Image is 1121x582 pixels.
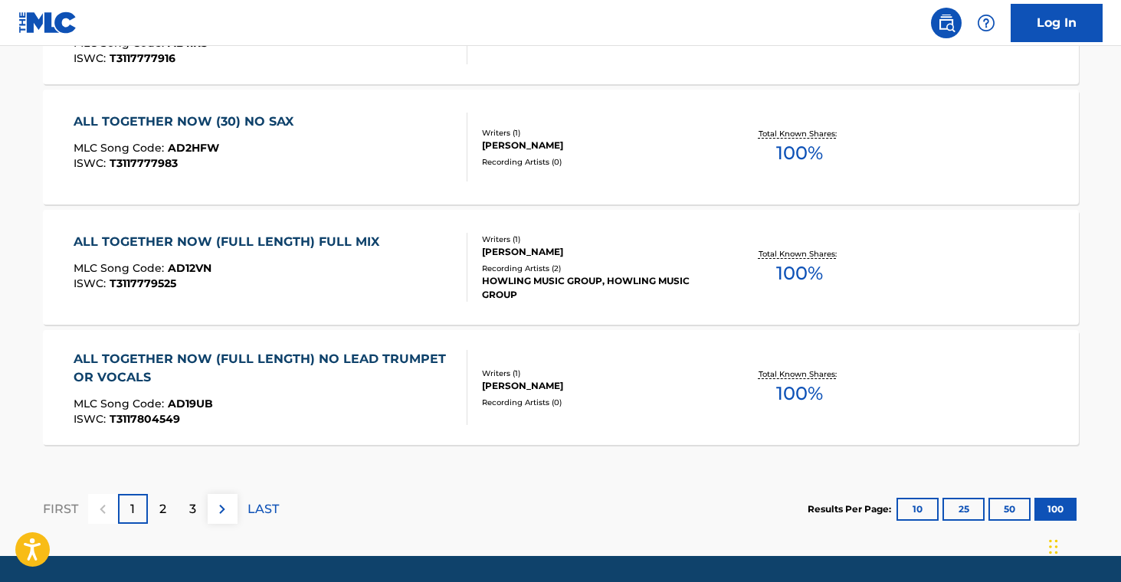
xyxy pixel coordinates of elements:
button: 25 [942,498,985,521]
span: T3117779525 [110,276,176,290]
p: Results Per Page: [808,502,895,516]
a: Log In [1011,4,1103,42]
span: 100 % [776,139,823,167]
div: ALL TOGETHER NOW (30) NO SAX [74,113,301,131]
p: Total Known Shares: [759,248,841,260]
div: Writers ( 1 ) [482,127,713,139]
div: Writers ( 1 ) [482,234,713,245]
button: 100 [1034,498,1077,521]
span: T3117804549 [110,412,180,426]
span: 100 % [776,260,823,287]
span: MLC Song Code : [74,141,168,155]
iframe: Chat Widget [1044,508,1121,582]
span: AD12VN [168,261,211,275]
button: 10 [896,498,939,521]
div: Drag [1049,524,1058,570]
a: Public Search [931,8,962,38]
img: MLC Logo [18,11,77,34]
button: 50 [988,498,1031,521]
div: Recording Artists ( 2 ) [482,263,713,274]
span: T3117777916 [110,51,175,65]
div: Help [971,8,1001,38]
p: 2 [159,500,166,518]
div: [PERSON_NAME] [482,139,713,152]
p: 3 [189,500,196,518]
span: MLC Song Code : [74,261,168,275]
div: Recording Artists ( 0 ) [482,156,713,168]
div: [PERSON_NAME] [482,245,713,259]
span: MLC Song Code : [74,397,168,410]
span: AD2HFW [168,141,219,155]
div: ALL TOGETHER NOW (FULL LENGTH) NO LEAD TRUMPET OR VOCALS [74,350,454,387]
p: 1 [130,500,135,518]
div: Recording Artists ( 0 ) [482,397,713,408]
p: Total Known Shares: [759,128,841,139]
p: LAST [247,500,279,518]
img: help [977,14,995,32]
p: FIRST [43,500,78,518]
div: Writers ( 1 ) [482,368,713,379]
span: 100 % [776,380,823,407]
span: ISWC : [74,156,110,170]
a: ALL TOGETHER NOW (FULL LENGTH) FULL MIXMLC Song Code:AD12VNISWC:T3117779525Writers (1)[PERSON_NAM... [43,210,1079,325]
a: ALL TOGETHER NOW (30) NO SAXMLC Song Code:AD2HFWISWC:T3117777983Writers (1)[PERSON_NAME]Recording... [43,90,1079,204]
p: Total Known Shares: [759,368,841,380]
span: ISWC : [74,276,110,290]
div: [PERSON_NAME] [482,379,713,393]
span: T3117777983 [110,156,178,170]
span: ISWC : [74,51,110,65]
span: AD19UB [168,397,213,410]
span: ISWC : [74,412,110,426]
div: ALL TOGETHER NOW (FULL LENGTH) FULL MIX [74,233,387,251]
img: search [937,14,955,32]
div: HOWLING MUSIC GROUP, HOWLING MUSIC GROUP [482,274,713,302]
img: right [213,500,231,518]
a: ALL TOGETHER NOW (FULL LENGTH) NO LEAD TRUMPET OR VOCALSMLC Song Code:AD19UBISWC:T3117804549Write... [43,330,1079,445]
